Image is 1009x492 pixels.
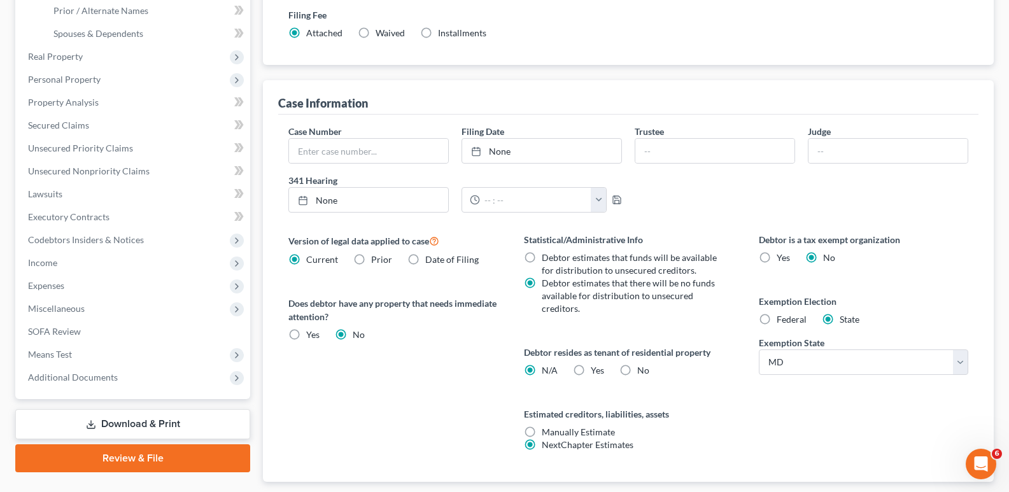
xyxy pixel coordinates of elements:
a: Property Analysis [18,91,250,114]
span: Executory Contracts [28,211,109,222]
a: Download & Print [15,409,250,439]
label: Estimated creditors, liabilities, assets [524,407,733,421]
span: Unsecured Priority Claims [28,143,133,153]
label: Judge [808,125,831,138]
span: Prior [371,254,392,265]
input: -- [808,139,968,163]
input: -- [635,139,794,163]
span: No [637,365,649,376]
label: Filing Date [462,125,504,138]
span: State [840,314,859,325]
span: Miscellaneous [28,303,85,314]
label: Trustee [635,125,664,138]
span: 6 [992,449,1002,459]
span: Additional Documents [28,372,118,383]
a: Unsecured Nonpriority Claims [18,160,250,183]
span: Unsecured Nonpriority Claims [28,165,150,176]
span: Debtor estimates that there will be no funds available for distribution to unsecured creditors. [542,278,715,314]
label: Debtor resides as tenant of residential property [524,346,733,359]
iframe: Intercom live chat [966,449,996,479]
label: Debtor is a tax exempt organization [759,233,968,246]
label: 341 Hearing [282,174,628,187]
span: No [823,252,835,263]
span: Personal Property [28,74,101,85]
span: Manually Estimate [542,426,615,437]
a: Spouses & Dependents [43,22,250,45]
span: Date of Filing [425,254,479,265]
span: SOFA Review [28,326,81,337]
span: Yes [591,365,604,376]
a: None [462,139,621,163]
input: -- : -- [480,188,591,212]
label: Filing Fee [288,8,968,22]
label: Statistical/Administrative Info [524,233,733,246]
span: Income [28,257,57,268]
span: N/A [542,365,558,376]
span: Lawsuits [28,188,62,199]
span: Debtor estimates that funds will be available for distribution to unsecured creditors. [542,252,717,276]
span: Prior / Alternate Names [53,5,148,16]
div: Case Information [278,95,368,111]
input: Enter case number... [289,139,448,163]
span: Property Analysis [28,97,99,108]
span: Secured Claims [28,120,89,130]
span: Expenses [28,280,64,291]
label: Exemption Election [759,295,968,308]
span: Yes [306,329,320,340]
a: Executory Contracts [18,206,250,228]
span: Yes [777,252,790,263]
a: Review & File [15,444,250,472]
label: Case Number [288,125,342,138]
span: Codebtors Insiders & Notices [28,234,144,245]
label: Version of legal data applied to case [288,233,498,248]
span: Means Test [28,349,72,360]
span: Real Property [28,51,83,62]
span: Federal [777,314,807,325]
label: Does debtor have any property that needs immediate attention? [288,297,498,323]
span: NextChapter Estimates [542,439,633,450]
a: Unsecured Priority Claims [18,137,250,160]
span: Waived [376,27,405,38]
a: None [289,188,448,212]
span: Current [306,254,338,265]
span: Spouses & Dependents [53,28,143,39]
a: Lawsuits [18,183,250,206]
span: No [353,329,365,340]
span: Attached [306,27,342,38]
a: SOFA Review [18,320,250,343]
label: Exemption State [759,336,824,349]
span: Installments [438,27,486,38]
a: Secured Claims [18,114,250,137]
